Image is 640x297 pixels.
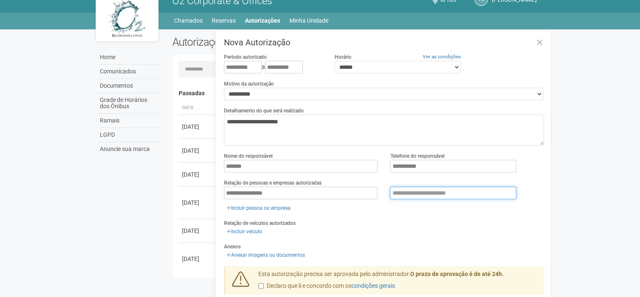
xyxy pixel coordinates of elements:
a: condições gerais [351,282,395,289]
a: Documentos [98,79,160,93]
div: [DATE] [182,170,213,179]
h4: Passadas [179,90,538,96]
label: Telefone do responsável [390,152,444,160]
a: Anexar imagens ou documentos [224,250,307,260]
div: [DATE] [182,146,213,155]
label: Horário [335,53,351,61]
div: [DATE] [182,255,213,263]
th: Data [179,101,216,115]
label: Relação de pessoas e empresas autorizadas [224,179,322,187]
div: [DATE] [182,122,213,131]
a: Comunicados [98,65,160,79]
strong: O prazo de aprovação é de até 24h. [410,271,504,277]
label: Relação de veículos autorizados [224,219,296,227]
a: LGPD [98,128,160,142]
a: Anuncie sua marca [98,142,160,156]
a: Minha Unidade [289,15,328,26]
a: Home [98,50,160,65]
label: Motivo da autorização [224,80,274,88]
label: Declaro que li e concordo com os [258,282,395,290]
a: Incluir pessoa ou empresa [224,203,293,213]
div: Esta autorização precisa ser aprovada pelo administrador. [252,270,544,294]
h2: Autorizações [172,36,352,48]
div: a [224,61,322,73]
a: Autorizações [245,15,280,26]
input: Declaro que li e concordo com oscondições gerais [258,283,264,289]
a: Reservas [212,15,236,26]
a: Ver as condições [423,54,461,60]
h3: Nova Autorização [224,38,544,47]
div: [DATE] [182,198,213,207]
label: Detalhamento do que será realizado [224,107,304,115]
div: [DATE] [182,227,213,235]
label: Período autorizado [224,53,267,61]
a: Chamados [174,15,203,26]
a: Grade de Horários dos Ônibus [98,93,160,114]
label: Anexos [224,243,241,250]
a: Ramais [98,114,160,128]
label: Nome do responsável [224,152,273,160]
a: Incluir veículo [224,227,265,236]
